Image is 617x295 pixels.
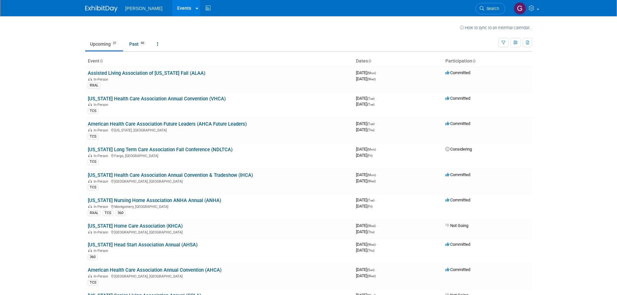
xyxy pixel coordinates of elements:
[377,172,378,177] span: -
[88,204,351,209] div: Montgomery, [GEOGRAPHIC_DATA]
[367,230,374,234] span: (Thu)
[88,83,100,88] div: RXAL
[367,122,374,126] span: (Tue)
[356,223,378,228] span: [DATE]
[367,128,374,132] span: (Thu)
[94,179,110,184] span: In-Person
[88,267,222,273] a: American Health Care Association Annual Convention (AHCA)
[94,128,110,132] span: In-Person
[111,41,118,46] span: 21
[94,230,110,234] span: In-Person
[367,249,374,252] span: (Thu)
[356,76,376,81] span: [DATE]
[356,70,378,75] span: [DATE]
[88,77,92,81] img: In-Person Event
[88,127,351,132] div: [US_STATE], [GEOGRAPHIC_DATA]
[94,77,110,82] span: In-Person
[356,121,376,126] span: [DATE]
[367,199,374,202] span: (Tue)
[124,38,151,50] a: Past90
[88,198,221,203] a: [US_STATE] Nursing Home Association ANHA Annual (ANHA)
[356,147,378,152] span: [DATE]
[445,267,470,272] span: Committed
[367,77,376,81] span: (Wed)
[88,205,92,208] img: In-Person Event
[377,147,378,152] span: -
[88,185,98,190] div: TCS
[139,41,146,46] span: 90
[88,254,97,260] div: 360
[94,249,110,253] span: In-Person
[85,56,353,67] th: Event
[356,127,374,132] span: [DATE]
[99,58,103,63] a: Sort by Event Name
[356,273,376,278] span: [DATE]
[356,229,374,234] span: [DATE]
[356,267,376,272] span: [DATE]
[367,103,374,106] span: (Tue)
[472,58,475,63] a: Sort by Participation Type
[356,153,372,158] span: [DATE]
[445,96,470,101] span: Committed
[375,96,376,101] span: -
[88,154,92,157] img: In-Person Event
[367,71,376,75] span: (Mon)
[94,154,110,158] span: In-Person
[367,148,376,151] span: (Mon)
[367,268,374,272] span: (Sun)
[88,273,351,278] div: [GEOGRAPHIC_DATA], [GEOGRAPHIC_DATA]
[377,242,378,247] span: -
[88,280,98,286] div: TCS
[484,6,499,11] span: Search
[88,103,92,106] img: In-Person Event
[460,25,532,30] a: How to sync to an external calendar...
[377,223,378,228] span: -
[88,172,253,178] a: [US_STATE] Health Care Association Annual Convention & Tradeshow (IHCA)
[367,97,374,100] span: (Tue)
[88,147,233,153] a: [US_STATE] Long Term Care Association Fall Conference (NDLTCA)
[375,198,376,202] span: -
[88,108,98,114] div: TCS
[103,210,113,216] div: TCS
[475,3,505,14] a: Search
[445,121,470,126] span: Committed
[367,154,372,157] span: (Fri)
[356,172,378,177] span: [DATE]
[88,229,351,234] div: [GEOGRAPHIC_DATA], [GEOGRAPHIC_DATA]
[356,198,376,202] span: [DATE]
[367,274,376,278] span: (Wed)
[88,242,198,248] a: [US_STATE] Head Start Association Annual (AHSA)
[356,96,376,101] span: [DATE]
[88,249,92,252] img: In-Person Event
[88,121,247,127] a: American Health Care Association Future Leaders (AHCA Future Leaders)
[445,172,470,177] span: Committed
[356,204,372,209] span: [DATE]
[88,96,226,102] a: [US_STATE] Health Care Association Annual Convention (VHCA)
[445,198,470,202] span: Committed
[88,274,92,278] img: In-Person Event
[85,38,123,50] a: Upcoming21
[94,103,110,107] span: In-Person
[88,70,205,76] a: Assisted Living Association of [US_STATE] Fall (ALAA)
[445,223,468,228] span: Not Going
[88,159,98,165] div: TCS
[367,205,372,208] span: (Fri)
[367,179,376,183] span: (Wed)
[94,205,110,209] span: In-Person
[375,267,376,272] span: -
[116,210,125,216] div: 360
[353,56,443,67] th: Dates
[88,223,183,229] a: [US_STATE] Home Care Association (KHCA)
[367,243,376,246] span: (Wed)
[445,70,470,75] span: Committed
[88,230,92,233] img: In-Person Event
[445,242,470,247] span: Committed
[375,121,376,126] span: -
[85,6,118,12] img: ExhibitDay
[445,147,472,152] span: Considering
[88,210,100,216] div: RXAL
[88,179,92,183] img: In-Person Event
[88,128,92,131] img: In-Person Event
[356,242,378,247] span: [DATE]
[377,70,378,75] span: -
